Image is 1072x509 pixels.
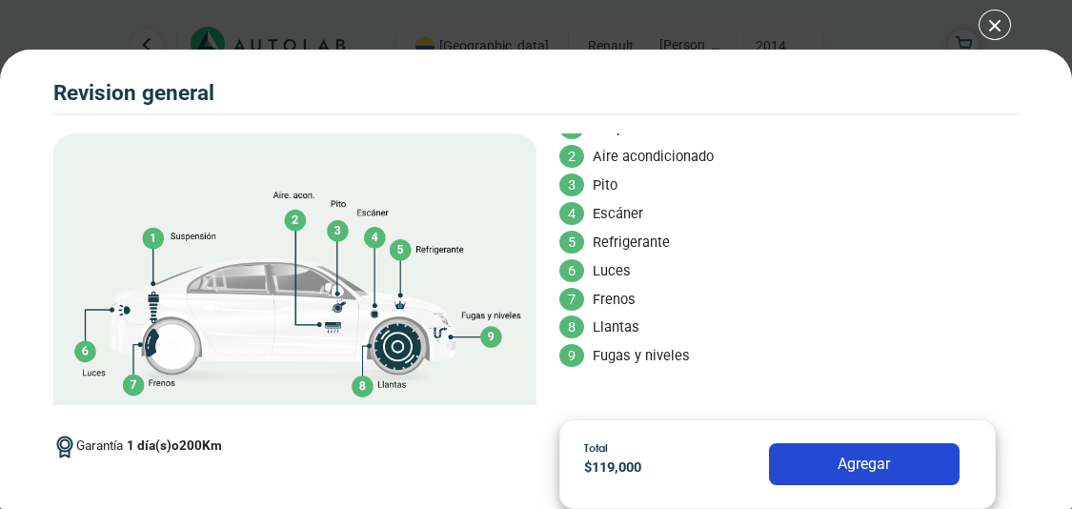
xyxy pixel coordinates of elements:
[559,317,996,338] li: Llantas
[559,288,584,311] span: 7
[559,175,996,196] li: Pito
[559,344,584,367] span: 9
[559,233,996,254] li: Refrigerante
[584,458,729,478] p: $ 119,000
[559,259,584,282] span: 6
[559,147,996,168] li: Aire acondicionado
[559,145,584,168] span: 2
[559,346,996,367] li: Fugas y niveles
[559,290,996,311] li: Frenos
[76,436,222,470] span: Garantía
[559,204,996,225] li: Escáner
[584,440,608,455] span: Total
[559,202,584,225] span: 4
[769,443,960,485] button: Agregar
[53,80,214,106] h3: REVISION GENERAL
[559,173,584,196] span: 3
[127,436,222,455] p: 1 día(s) o 200 Km
[559,261,996,282] li: Luces
[559,231,584,254] span: 5
[559,316,584,338] span: 8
